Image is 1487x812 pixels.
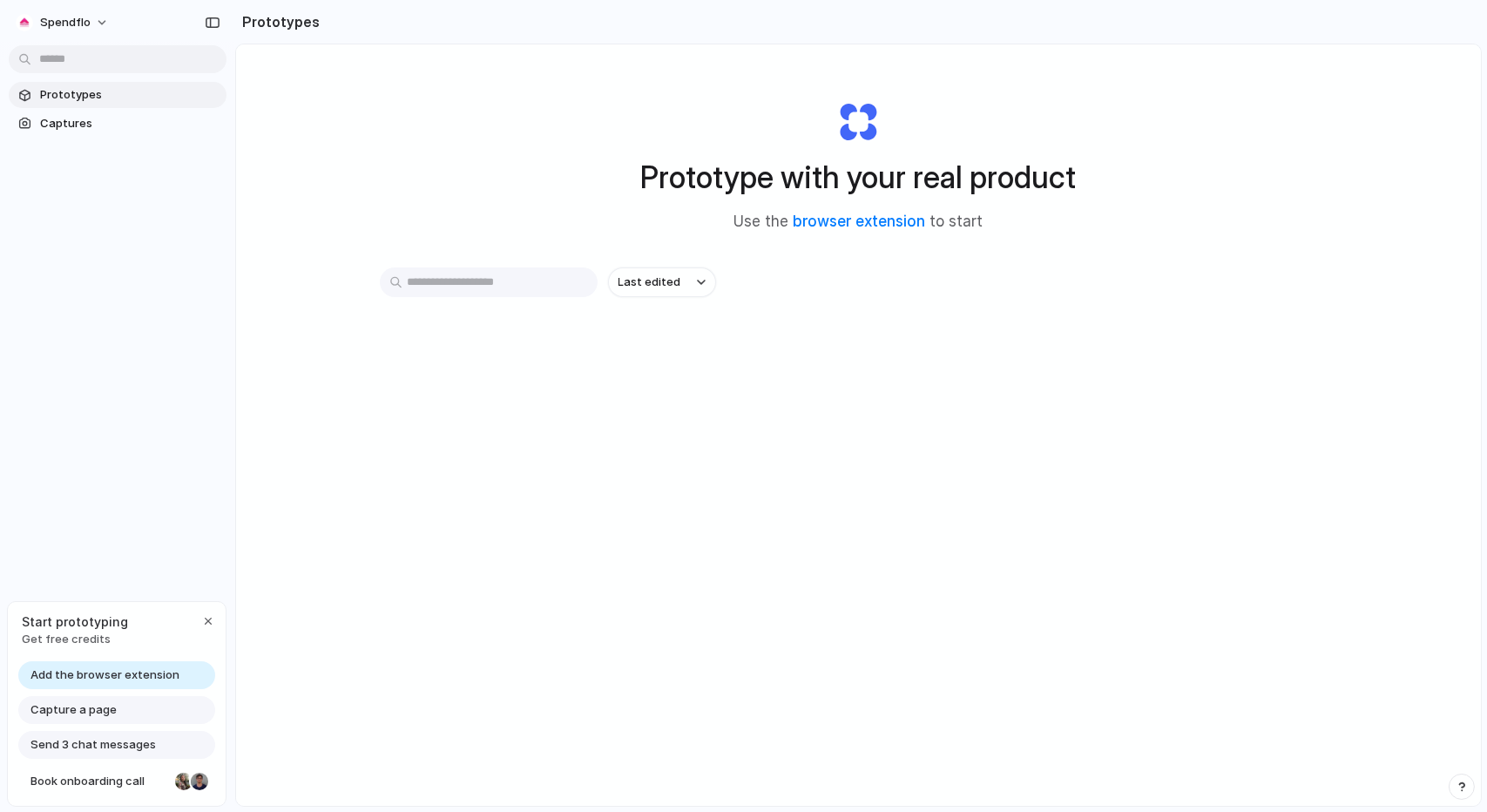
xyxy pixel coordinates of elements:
span: Capture a page [30,701,117,719]
span: Get free credits [22,631,128,648]
span: Use the to start [734,211,983,233]
h2: Prototypes [235,11,320,32]
span: Add the browser extension [30,667,179,684]
div: Nicole Kubica [173,771,194,792]
span: Start prototyping [22,612,128,631]
span: Prototypes [40,86,220,104]
a: browser extension [794,213,926,230]
span: Book onboarding call [30,773,168,790]
a: Captures [9,111,226,137]
span: Last edited [618,274,681,291]
button: Last edited [608,267,716,297]
div: Christian Iacullo [189,771,210,792]
span: spendflo [40,14,91,31]
button: spendflo [9,9,118,37]
span: Send 3 chat messages [30,736,156,754]
a: Book onboarding call [18,768,215,795]
span: Captures [40,115,220,132]
a: Prototypes [9,82,226,108]
h1: Prototype with your real product [641,154,1077,200]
